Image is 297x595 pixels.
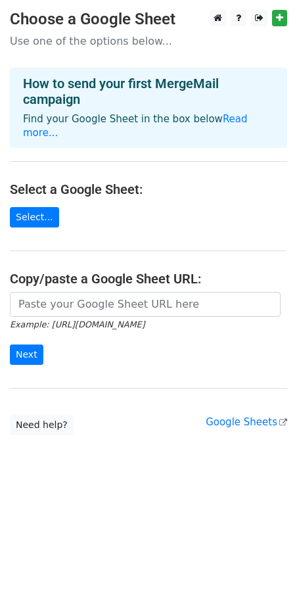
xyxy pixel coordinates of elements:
h4: How to send your first MergeMail campaign [23,76,274,107]
h4: Select a Google Sheet: [10,181,287,197]
p: Find your Google Sheet in the box below [23,112,274,140]
small: Example: [URL][DOMAIN_NAME] [10,320,145,329]
a: Google Sheets [206,416,287,428]
input: Next [10,345,43,365]
a: Select... [10,207,59,227]
input: Paste your Google Sheet URL here [10,292,281,317]
h3: Choose a Google Sheet [10,10,287,29]
p: Use one of the options below... [10,34,287,48]
a: Need help? [10,415,74,435]
h4: Copy/paste a Google Sheet URL: [10,271,287,287]
a: Read more... [23,113,248,139]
